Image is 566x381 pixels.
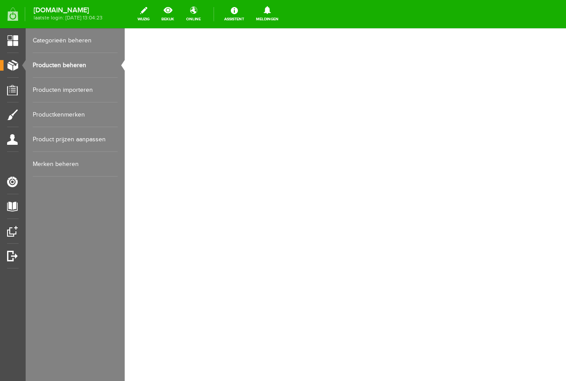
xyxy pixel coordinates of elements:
[33,53,118,78] a: Producten beheren
[34,8,103,13] strong: [DOMAIN_NAME]
[33,78,118,102] a: Producten importeren
[33,102,118,127] a: Productkenmerken
[156,4,180,24] a: bekijk
[132,4,155,24] a: wijzig
[33,28,118,53] a: Categorieën beheren
[34,15,103,20] span: laatste login: [DATE] 13:04:23
[219,4,249,24] a: Assistent
[33,152,118,177] a: Merken beheren
[33,127,118,152] a: Product prijzen aanpassen
[181,4,206,24] a: online
[251,4,284,24] a: Meldingen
